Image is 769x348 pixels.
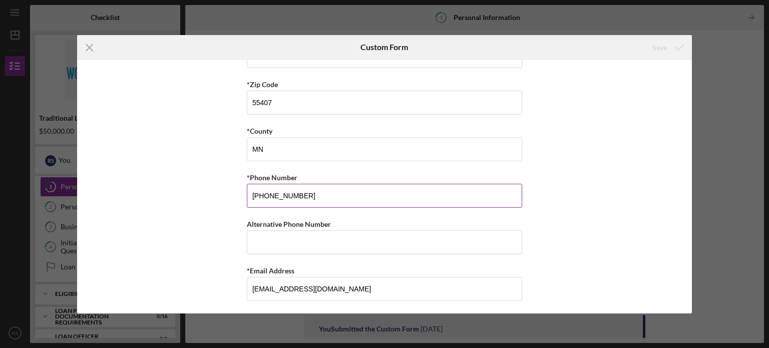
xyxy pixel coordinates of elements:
[247,266,294,275] label: *Email Address
[652,38,667,58] div: Save
[247,80,278,89] label: *Zip Code
[247,173,297,182] label: *Phone Number
[642,38,692,58] button: Save
[247,127,272,135] label: *County
[360,43,408,52] h6: Custom Form
[247,220,331,228] label: Alternative Phone Number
